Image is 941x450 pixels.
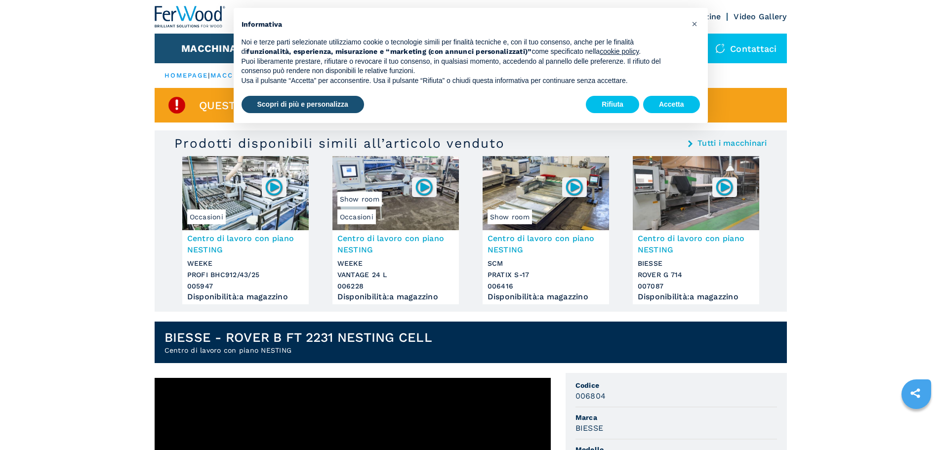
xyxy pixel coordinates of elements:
[643,96,700,114] button: Accetta
[575,412,777,422] span: Marca
[242,96,364,114] button: Scopri di più e personalizza
[246,47,532,55] strong: funzionalità, esperienza, misurazione e “marketing (con annunci personalizzati)”
[903,381,928,406] a: sharethis
[242,20,684,30] h2: Informativa
[155,6,226,28] img: Ferwood
[633,156,759,230] img: Centro di lavoro con piano NESTING BIESSE ROVER G 714
[633,156,759,304] a: Centro di lavoro con piano NESTING BIESSE ROVER G 714007087Centro di lavoro con piano NESTINGBIES...
[332,156,459,230] img: Centro di lavoro con piano NESTING WEEKE VANTAGE 24 L
[199,100,391,111] span: Questo articolo è già venduto
[565,177,584,197] img: 006416
[187,258,304,292] h3: WEEKE PROFI BHC912/43/25 005947
[164,72,208,79] a: HOMEPAGE
[483,156,609,304] a: Centro di lavoro con piano NESTING SCM PRATIX S-17Show room006416Centro di lavoro con piano NESTI...
[734,12,786,21] a: Video Gallery
[575,380,777,390] span: Codice
[182,156,309,230] img: Centro di lavoro con piano NESTING WEEKE PROFI BHC912/43/25
[337,192,382,206] span: Show room
[182,156,309,304] a: Centro di lavoro con piano NESTING WEEKE PROFI BHC912/43/25Occasioni005947Centro di lavoro con pi...
[332,156,459,304] a: Centro di lavoro con piano NESTING WEEKE VANTAGE 24 LOccasioniShow room006228Centro di lavoro con...
[242,57,684,76] p: Puoi liberamente prestare, rifiutare o revocare il tuo consenso, in qualsiasi momento, accedendo ...
[488,209,532,224] span: Show room
[174,135,505,151] h3: Prodotti disponibili simili all’articolo venduto
[210,72,262,79] a: macchinari
[687,16,703,32] button: Chiudi questa informativa
[600,47,639,55] a: cookie policy
[638,258,754,292] h3: BIESSE ROVER G 714 007087
[164,345,432,355] h2: Centro di lavoro con piano NESTING
[638,294,754,299] div: Disponibilità : a magazzino
[242,76,684,86] p: Usa il pulsante “Accetta” per acconsentire. Usa il pulsante “Rifiuta” o chiudi questa informativa...
[337,294,454,299] div: Disponibilità : a magazzino
[167,95,187,115] img: SoldProduct
[715,177,734,197] img: 007087
[208,72,210,79] span: |
[586,96,639,114] button: Rifiuta
[575,390,606,402] h3: 006804
[414,177,434,197] img: 006228
[705,34,787,63] div: Contattaci
[692,18,697,30] span: ×
[187,233,304,255] h3: Centro di lavoro con piano NESTING
[488,294,604,299] div: Disponibilità : a magazzino
[488,233,604,255] h3: Centro di lavoro con piano NESTING
[638,233,754,255] h3: Centro di lavoro con piano NESTING
[187,209,226,224] span: Occasioni
[164,329,432,345] h1: BIESSE - ROVER B FT 2231 NESTING CELL
[242,38,684,57] p: Noi e terze parti selezionate utilizziamo cookie o tecnologie simili per finalità tecniche e, con...
[337,258,454,292] h3: WEEKE VANTAGE 24 L 006228
[575,422,604,434] h3: BIESSE
[697,139,767,147] a: Tutti i macchinari
[715,43,725,53] img: Contattaci
[488,258,604,292] h3: SCM PRATIX S-17 006416
[483,156,609,230] img: Centro di lavoro con piano NESTING SCM PRATIX S-17
[899,406,934,443] iframe: Chat
[181,42,247,54] button: Macchinari
[264,177,284,197] img: 005947
[187,294,304,299] div: Disponibilità : a magazzino
[337,233,454,255] h3: Centro di lavoro con piano NESTING
[337,209,376,224] span: Occasioni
